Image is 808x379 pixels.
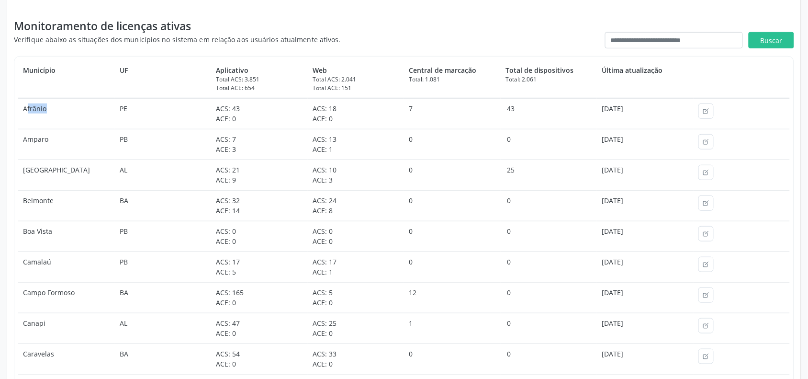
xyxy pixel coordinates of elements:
td: 0 [404,160,501,190]
td: [DATE] [597,160,694,190]
td: ACS: 13 ACE: 1 [308,129,404,160]
td: Amparo [18,129,115,160]
td: 0 [404,129,501,160]
td: ACS: 21 ACE: 9 [211,160,308,190]
td: ACS: 165 ACE: 0 [211,282,308,313]
ion-icon: create outline [703,200,709,207]
div: Total: 2.061 [505,75,592,84]
td: ACS: 0 ACE: 0 [308,221,404,252]
td: [DATE] [597,221,694,252]
td: [DATE] [597,252,694,282]
td: 0 [404,252,501,282]
td: [GEOGRAPHIC_DATA] [18,160,115,190]
button: create outline [698,318,714,333]
td: [DATE] [597,129,694,160]
td: 7 [404,98,501,129]
td: [DATE] [597,98,694,129]
ion-icon: create outline [703,138,709,145]
td: 0 [404,344,501,374]
td: BA [115,282,212,313]
td: ACS: 25 ACE: 0 [308,313,404,344]
td: ACS: 5 ACE: 0 [308,282,404,313]
td: ACS: 17 ACE: 1 [308,252,404,282]
td: ACS: 32 ACE: 14 [211,190,308,221]
th: Total de dispositivos [501,60,597,98]
td: Belmonte [18,190,115,221]
button: create outline [698,103,714,119]
div: ACS: 0 ACE: 0 Reserva: 0 [507,226,592,236]
td: PB [115,129,212,160]
ion-icon: create outline [703,169,709,176]
button: Buscar [749,32,794,48]
td: 1 [404,313,501,344]
div: ACS: 0 ACE: 0 Reserva: 0 [507,257,592,267]
button: create outline [698,287,714,303]
td: AL [115,313,212,344]
button: create outline [698,165,714,180]
ion-icon: create outline [703,261,709,268]
td: Boa Vista [18,221,115,252]
td: Campo Formoso [18,282,115,313]
div: Monitoramento de licenças ativas [14,18,341,34]
div: ACS: 0 ACE: 0 Reserva: 0 [507,134,592,144]
button: create outline [698,257,714,272]
td: ACS: 7 ACE: 3 [211,129,308,160]
td: [DATE] [597,282,694,313]
th: Central de marcação [404,60,501,98]
td: ACS: 47 ACE: 0 [211,313,308,344]
td: Camalaú [18,252,115,282]
div: Total ACS: 2.041 Total ACE: 151 [313,75,399,92]
td: 0 [404,221,501,252]
td: Caravelas [18,344,115,374]
th: Web [308,60,404,98]
td: ACS: 43 ACE: 0 [211,98,308,129]
ion-icon: create outline [703,230,709,237]
td: PE [115,98,212,129]
div: ACS: 16 ACE: 9 Reserva: 0 [507,165,592,175]
button: create outline [698,349,714,364]
button: create outline [698,226,714,241]
td: ACS: 24 ACE: 8 [308,190,404,221]
td: Canapi [18,313,115,344]
td: PB [115,252,212,282]
th: Aplicativo [211,60,308,98]
td: PB [115,221,212,252]
td: ACS: 0 ACE: 0 [211,221,308,252]
div: Verifique abaixo as situações dos municípios no sistema em relação aos usuários atualmente ativos. [14,34,341,45]
div: ACS: 0 ACE: 0 Reserva: 0 [507,318,592,328]
td: ACS: 10 ACE: 3 [308,160,404,190]
div: ACS: 0 ACE: 0 Reserva: 0 [507,349,592,359]
ion-icon: create outline [703,322,709,329]
div: Município [23,65,110,75]
td: AL [115,160,212,190]
button: create outline [698,195,714,211]
div: Total: 1.081 [409,75,496,84]
td: [DATE] [597,313,694,344]
td: [DATE] [597,190,694,221]
ion-icon: create outline [703,353,709,360]
div: ACS: 43 ACE: 0 Reserva: 0 [507,103,592,114]
td: Afrânio [18,98,115,129]
td: ACS: 33 ACE: 0 [308,344,404,374]
td: ACS: 54 ACE: 0 [211,344,308,374]
div: ACS: 0 ACE: 0 Reserva: 0 [507,195,592,206]
td: 0 [404,190,501,221]
td: 12 [404,282,501,313]
td: [DATE] [597,344,694,374]
div: Total ACS: 3.851 Total ACE: 654 [216,75,303,92]
button: create outline [698,134,714,149]
td: BA [115,344,212,374]
td: BA [115,190,212,221]
div: Última atualização [602,65,689,75]
th: Actions [694,60,790,98]
div: ACS: 0 ACE: 0 Reserva: 0 [507,287,592,298]
ion-icon: create outline [703,108,709,115]
td: ACS: 17 ACE: 5 [211,252,308,282]
div: UF [120,65,206,75]
td: ACS: 18 ACE: 0 [308,98,404,129]
ion-icon: create outline [703,292,709,299]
